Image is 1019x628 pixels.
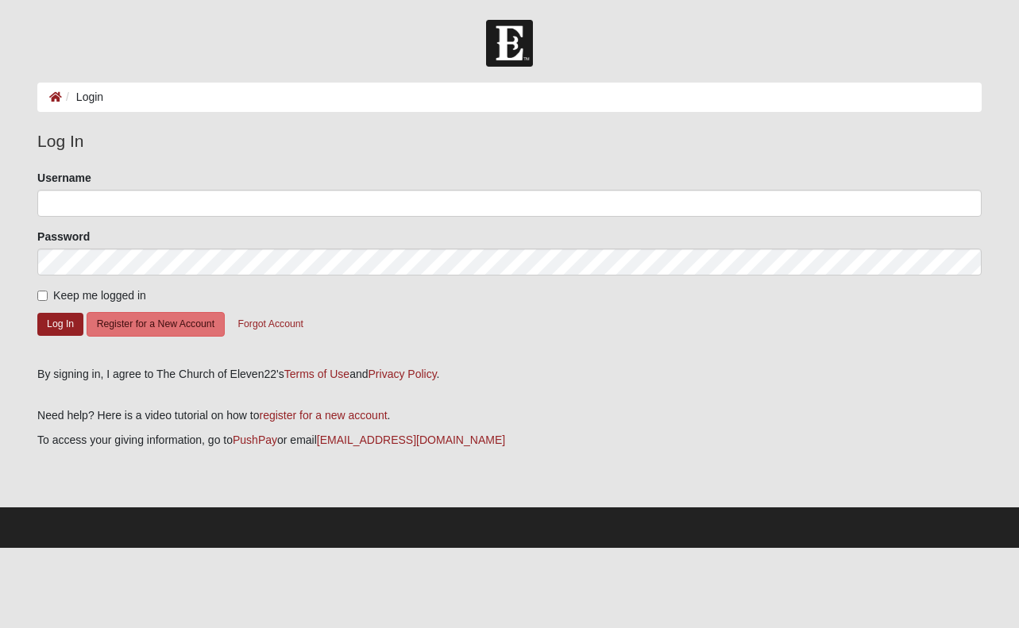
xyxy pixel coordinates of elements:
[37,291,48,301] input: Keep me logged in
[37,432,982,449] p: To access your giving information, go to or email
[53,289,146,302] span: Keep me logged in
[37,407,982,424] p: Need help? Here is a video tutorial on how to .
[37,229,90,245] label: Password
[62,89,103,106] li: Login
[369,368,437,380] a: Privacy Policy
[259,409,387,422] a: register for a new account
[37,170,91,186] label: Username
[37,366,982,383] div: By signing in, I agree to The Church of Eleven22's and .
[37,129,982,154] legend: Log In
[317,433,505,446] a: [EMAIL_ADDRESS][DOMAIN_NAME]
[284,368,349,380] a: Terms of Use
[87,312,225,337] button: Register for a New Account
[486,20,533,67] img: Church of Eleven22 Logo
[228,312,314,337] button: Forgot Account
[233,433,277,446] a: PushPay
[37,313,83,336] button: Log In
